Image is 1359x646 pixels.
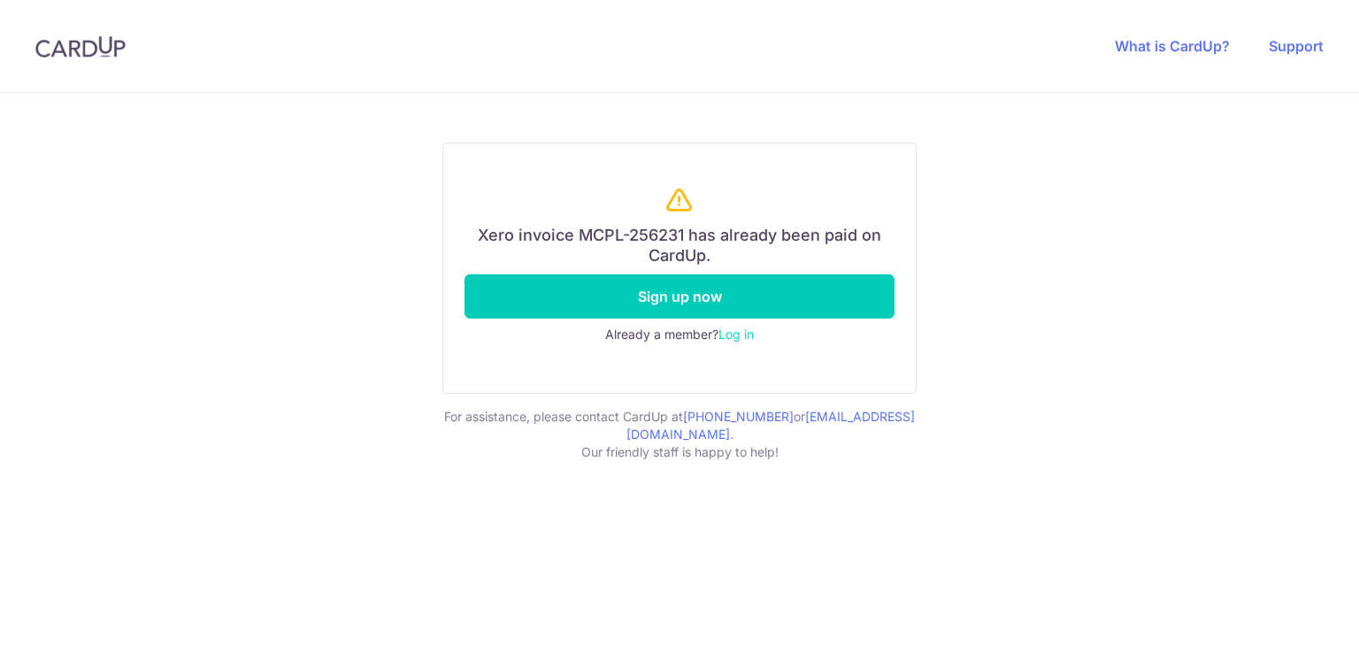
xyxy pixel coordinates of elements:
[465,326,894,343] div: Already a member?
[465,226,894,265] h6: Xero invoice MCPL-256231 has already been paid on CardUp.
[718,327,754,342] a: Log in
[1269,37,1324,55] a: Support
[442,408,917,443] p: For assistance, please contact CardUp at or .
[35,36,126,58] img: CardUp Logo
[683,409,794,424] a: [PHONE_NUMBER]
[442,443,917,461] p: Our friendly staff is happy to help!
[465,274,894,319] a: Sign up now
[1115,37,1230,55] a: What is CardUp?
